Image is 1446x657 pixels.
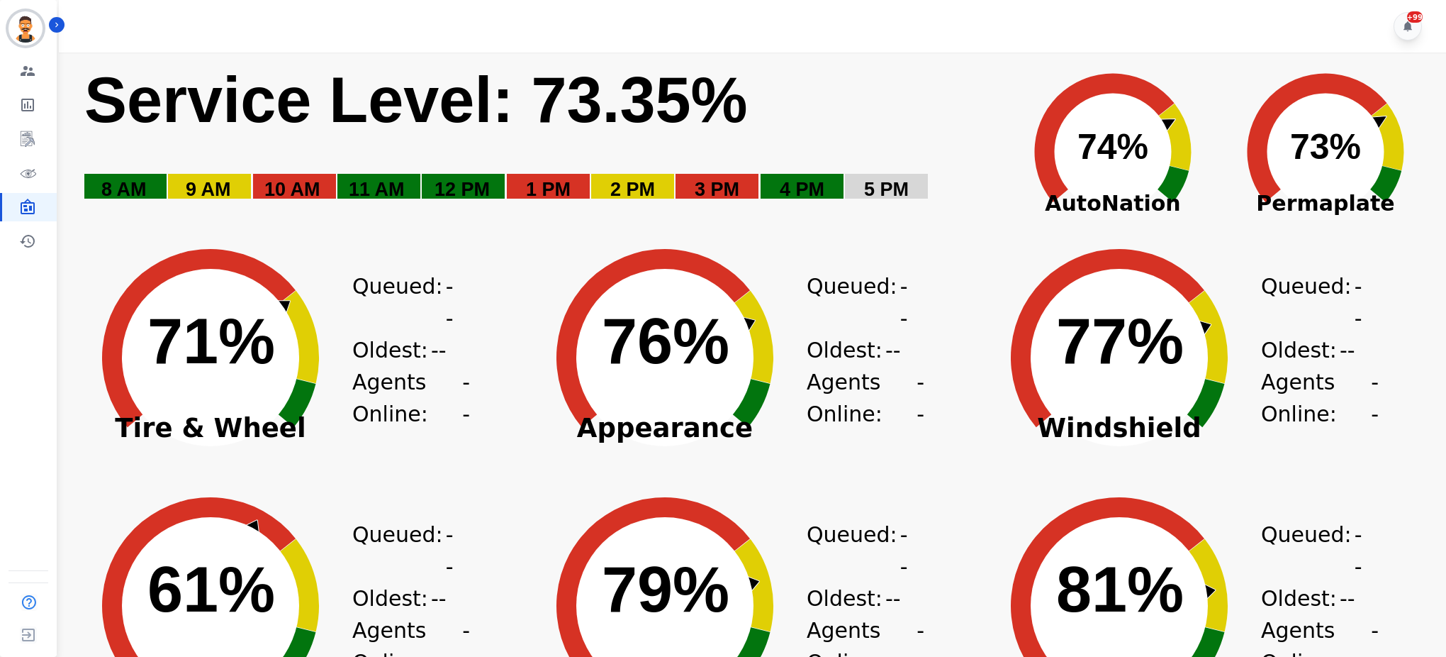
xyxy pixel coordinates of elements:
[807,519,913,583] div: Queued:
[807,583,913,614] div: Oldest:
[900,270,913,334] span: --
[977,421,1261,436] span: Windshield
[431,583,447,614] span: --
[186,179,231,200] text: 9 AM
[352,334,459,366] div: Oldest:
[1261,270,1367,334] div: Queued:
[84,65,748,136] text: Service Level: 73.35%
[1340,334,1355,366] span: --
[1077,127,1148,167] text: 74%
[526,179,571,200] text: 1 PM
[807,366,927,430] div: Agents Online:
[602,306,729,377] text: 76%
[1261,334,1367,366] div: Oldest:
[885,334,901,366] span: --
[1340,583,1355,614] span: --
[1007,187,1219,219] span: AutoNation
[1407,11,1423,23] div: +99
[1261,366,1381,430] div: Agents Online:
[264,179,320,200] text: 10 AM
[1219,187,1432,219] span: Permaplate
[352,583,459,614] div: Oldest:
[602,554,729,625] text: 79%
[352,519,459,583] div: Queued:
[1290,127,1361,167] text: 73%
[1056,554,1184,625] text: 81%
[1371,366,1381,430] span: --
[1056,306,1184,377] text: 77%
[9,11,43,45] img: Bordered avatar
[147,554,275,625] text: 61%
[807,270,913,334] div: Queued:
[446,519,459,583] span: --
[352,366,473,430] div: Agents Online:
[1261,519,1367,583] div: Queued:
[69,421,352,436] span: Tire & Wheel
[352,270,459,334] div: Queued:
[917,366,927,430] span: --
[610,179,655,200] text: 2 PM
[864,179,909,200] text: 5 PM
[900,519,913,583] span: --
[446,270,459,334] span: --
[807,334,913,366] div: Oldest:
[695,179,739,200] text: 3 PM
[780,179,824,200] text: 4 PM
[462,366,473,430] span: --
[431,334,447,366] span: --
[83,62,998,221] svg: Service Level: 0%
[1261,583,1367,614] div: Oldest:
[1355,519,1367,583] span: --
[349,179,405,200] text: 11 AM
[147,306,275,377] text: 71%
[885,583,901,614] span: --
[1355,270,1367,334] span: --
[435,179,490,200] text: 12 PM
[523,421,807,436] span: Appearance
[101,179,147,200] text: 8 AM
